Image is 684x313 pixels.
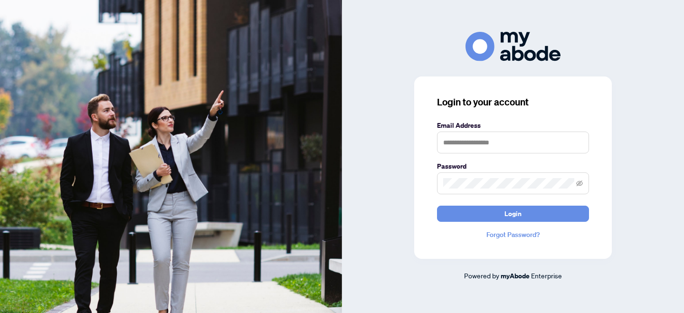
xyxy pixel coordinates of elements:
[437,229,589,240] a: Forgot Password?
[465,32,560,61] img: ma-logo
[437,161,589,171] label: Password
[501,271,530,281] a: myAbode
[531,271,562,280] span: Enterprise
[464,271,499,280] span: Powered by
[437,120,589,131] label: Email Address
[437,206,589,222] button: Login
[437,95,589,109] h3: Login to your account
[576,180,583,187] span: eye-invisible
[504,206,522,221] span: Login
